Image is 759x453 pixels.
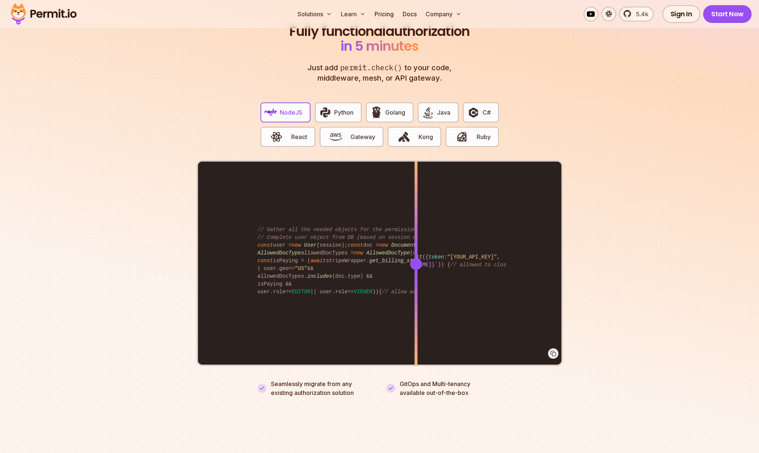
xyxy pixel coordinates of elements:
img: Gateway [329,131,342,143]
span: Golang [385,108,405,117]
img: React [270,131,283,143]
button: Learn [338,7,369,21]
span: VIEWER [354,289,372,295]
span: Document [391,242,416,248]
code: user = (session); doc = ( , , session. ); allowedDocTypes = (user. ); isPaying = ( stripeWrapper.... [252,220,507,302]
img: C# [467,106,480,119]
a: 5.4k [619,7,654,21]
span: new [379,242,388,248]
span: // Gather all the needed objects for the permission check [258,227,435,233]
span: await [310,258,326,264]
span: React [291,132,307,141]
span: get_billing_status [369,258,425,264]
span: geo [279,266,289,271]
span: Kong [419,132,433,141]
img: NodeJS [265,106,277,119]
span: C# [483,108,491,117]
span: // allowed to close issue [450,262,528,268]
span: new [292,242,301,248]
span: Ruby [477,132,491,141]
button: Solutions [295,7,335,21]
button: Company [423,7,464,21]
span: // allow access [382,289,429,295]
span: permit.check() [338,62,404,73]
h2: authorization [288,24,471,54]
p: Seamlessly migrate from any existing authorization solution [271,379,373,397]
span: Python [334,108,353,117]
a: Start Now [703,5,752,23]
span: AllowedDocType [366,250,410,256]
img: Python [319,106,332,119]
a: Docs [400,7,420,21]
span: EDITOR [292,289,310,295]
a: Sign In [662,5,701,23]
img: Golang [370,106,383,119]
span: 5.4k [632,10,648,18]
span: role [273,289,286,295]
span: NodeJS [280,108,302,117]
span: role [335,289,348,295]
img: Kong [398,131,410,143]
span: AllowedDocType [258,250,301,256]
span: const [347,242,363,248]
span: const [258,242,273,248]
span: token [429,254,444,260]
a: Pricing [372,7,397,21]
span: includes [307,273,332,279]
span: in 5 minutes [340,37,419,55]
span: "US" [295,266,308,271]
span: User [304,242,317,248]
span: new [354,250,363,256]
p: GitOps and Multi-tenancy available out-of-the-box [400,379,470,397]
span: Java [437,108,450,117]
span: Gateway [350,132,375,141]
img: Permit logo [7,1,80,27]
span: type [347,273,360,279]
img: Java [422,106,434,119]
p: Just add to your code, middleware, mesh, or API gateway. [300,62,460,83]
span: Fully functional [289,24,386,39]
span: const [258,258,273,264]
span: // Complete user object from DB (based on session object, only 3 DB queries...) [258,234,503,240]
span: "[YOUR_API_KEY]" [447,254,497,260]
img: Ruby [456,131,468,143]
